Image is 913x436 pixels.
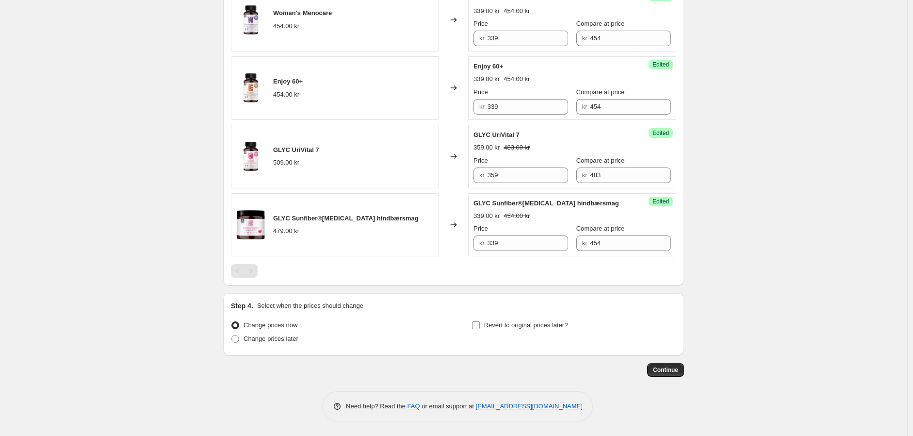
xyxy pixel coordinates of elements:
span: Continue [653,366,678,374]
div: 339.00 kr [473,211,500,221]
span: Price [473,88,488,96]
p: Select when the prices should change [257,301,363,311]
div: 339.00 kr [473,74,500,84]
span: Price [473,157,488,164]
span: kr [582,171,587,179]
span: kr [479,103,485,110]
strike: 454.00 kr [504,211,530,221]
span: Edited [652,129,669,137]
span: Edited [652,198,669,205]
span: Edited [652,61,669,68]
span: kr [582,103,587,110]
img: f6a52fc9-af9c-4c76-9ceb-e0ea4da6c26a_80x.jpg [236,73,265,102]
span: Compare at price [576,88,625,96]
strike: 483.00 kr [504,143,530,152]
a: FAQ [408,402,420,410]
img: aa589fba-4f1d-4035-8307-cb63a75fff82_80x.jpg [236,5,265,34]
span: kr [479,34,485,42]
div: 479.00 kr [273,226,299,236]
button: Continue [647,363,684,377]
span: Price [473,20,488,27]
span: Compare at price [576,20,625,27]
span: Price [473,225,488,232]
h2: Step 4. [231,301,253,311]
span: Compare at price [576,225,625,232]
span: GLYC UriVital 7 [473,131,520,138]
span: Compare at price [576,157,625,164]
span: Revert to original prices later? [484,321,568,329]
span: kr [582,239,587,247]
div: 359.00 kr [473,143,500,152]
span: kr [479,239,485,247]
span: kr [582,34,587,42]
span: Woman's Menocare [273,9,332,17]
span: GLYC UriVital 7 [273,146,319,153]
span: or email support at [420,402,476,410]
a: [EMAIL_ADDRESS][DOMAIN_NAME] [476,402,583,410]
span: Change prices now [244,321,297,329]
strike: 454.00 kr [504,74,530,84]
span: Need help? Read the [346,402,408,410]
span: Change prices later [244,335,298,342]
span: GLYC Sunfiber®[MEDICAL_DATA] hindbærsmag [473,200,619,207]
div: 454.00 kr [273,90,299,100]
img: 0896d236-d418-41f0-821d-6e7791eaf04d_80x.jpg [236,142,265,171]
div: 454.00 kr [273,21,299,31]
strike: 454.00 kr [504,6,530,16]
span: GLYC Sunfiber®[MEDICAL_DATA] hindbærsmag [273,215,419,222]
img: 76b0b3e2-d1a5-48ee-84f0-e8be9041ef52_80x.jpg [236,210,265,239]
nav: Pagination [231,264,258,278]
span: kr [479,171,485,179]
span: Enjoy 60+ [273,78,303,85]
div: 509.00 kr [273,158,299,168]
span: Enjoy 60+ [473,63,503,70]
div: 339.00 kr [473,6,500,16]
